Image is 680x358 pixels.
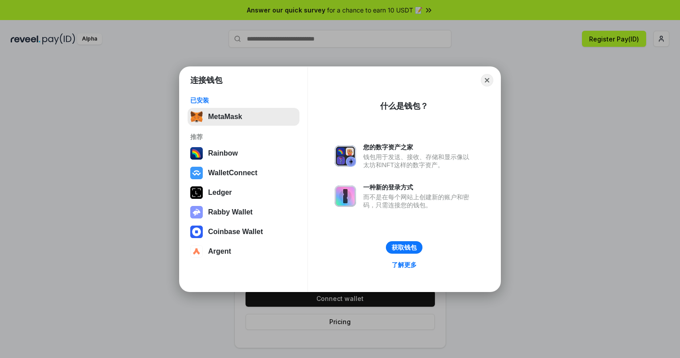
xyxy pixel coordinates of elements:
div: 推荐 [190,133,297,141]
div: 一种新的登录方式 [363,183,474,191]
h1: 连接钱包 [190,75,222,86]
div: Rabby Wallet [208,208,253,216]
img: svg+xml,%3Csvg%20width%3D%2228%22%20height%3D%2228%22%20viewBox%3D%220%200%2028%2028%22%20fill%3D... [190,226,203,238]
button: Argent [188,243,299,260]
div: Coinbase Wallet [208,228,263,236]
div: 什么是钱包？ [380,101,428,111]
button: MetaMask [188,108,299,126]
button: Coinbase Wallet [188,223,299,241]
img: svg+xml,%3Csvg%20xmlns%3D%22http%3A%2F%2Fwww.w3.org%2F2000%2Fsvg%22%20fill%3D%22none%22%20viewBox... [190,206,203,218]
div: Argent [208,247,231,255]
button: Rabby Wallet [188,203,299,221]
div: MetaMask [208,113,242,121]
img: svg+xml,%3Csvg%20width%3D%22120%22%20height%3D%22120%22%20viewBox%3D%220%200%20120%20120%22%20fil... [190,147,203,160]
div: 已安装 [190,96,297,104]
button: 获取钱包 [386,241,422,254]
div: WalletConnect [208,169,258,177]
div: Rainbow [208,149,238,157]
button: Ledger [188,184,299,202]
div: 您的数字资产之家 [363,143,474,151]
img: svg+xml,%3Csvg%20fill%3D%22none%22%20height%3D%2233%22%20viewBox%3D%220%200%2035%2033%22%20width%... [190,111,203,123]
div: 了解更多 [392,261,417,269]
img: svg+xml,%3Csvg%20width%3D%2228%22%20height%3D%2228%22%20viewBox%3D%220%200%2028%2028%22%20fill%3D... [190,167,203,179]
div: Ledger [208,189,232,197]
img: svg+xml,%3Csvg%20width%3D%2228%22%20height%3D%2228%22%20viewBox%3D%220%200%2028%2028%22%20fill%3D... [190,245,203,258]
img: svg+xml,%3Csvg%20xmlns%3D%22http%3A%2F%2Fwww.w3.org%2F2000%2Fsvg%22%20fill%3D%22none%22%20viewBox... [335,145,356,167]
button: Rainbow [188,144,299,162]
button: Close [481,74,493,86]
img: svg+xml,%3Csvg%20xmlns%3D%22http%3A%2F%2Fwww.w3.org%2F2000%2Fsvg%22%20fill%3D%22none%22%20viewBox... [335,185,356,207]
img: svg+xml,%3Csvg%20xmlns%3D%22http%3A%2F%2Fwww.w3.org%2F2000%2Fsvg%22%20width%3D%2228%22%20height%3... [190,186,203,199]
div: 钱包用于发送、接收、存储和显示像以太坊和NFT这样的数字资产。 [363,153,474,169]
div: 获取钱包 [392,243,417,251]
div: 而不是在每个网站上创建新的账户和密码，只需连接您的钱包。 [363,193,474,209]
button: WalletConnect [188,164,299,182]
a: 了解更多 [386,259,422,271]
